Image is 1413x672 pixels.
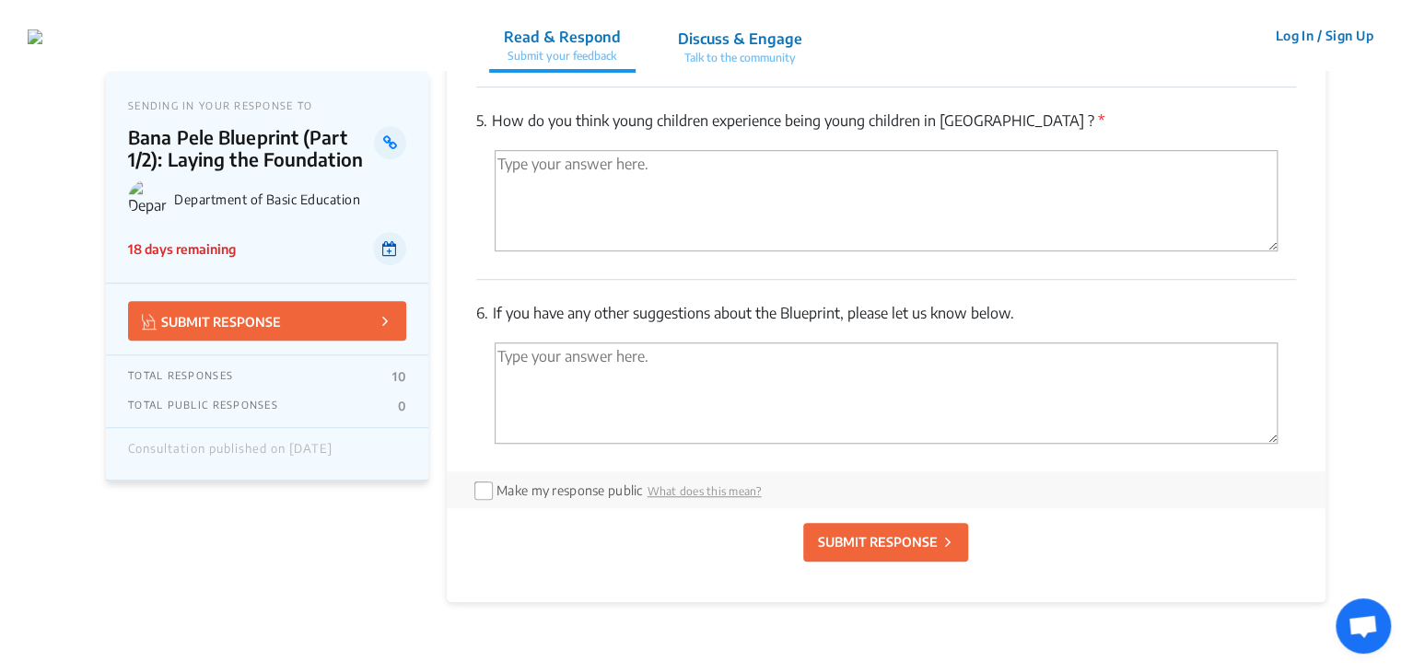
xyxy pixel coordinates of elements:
[128,126,374,170] p: Bana Pele Blueprint (Part 1/2): Laying the Foundation
[128,239,236,259] p: 18 days remaining
[398,399,406,413] p: 0
[678,50,802,66] p: Talk to the community
[504,48,621,64] p: Submit your feedback
[28,29,42,44] img: r3bhv9o7vttlwasn7lg2llmba4yf
[476,304,488,322] span: 6.
[817,532,937,551] p: SUBMIT RESPONSE
[496,482,642,498] label: Make my response public
[1263,21,1385,50] button: Log In / Sign Up
[476,110,1296,132] p: How do you think young children experience being young children in [GEOGRAPHIC_DATA] ?
[392,369,406,384] p: 10
[476,302,1296,324] p: If you have any other suggestions about the Blueprint, please let us know below.
[128,301,406,341] button: SUBMIT RESPONSE
[1336,598,1391,654] div: Open chat
[495,342,1278,444] textarea: 'Type your answer here.' | translate
[495,150,1278,251] textarea: 'Type your answer here.' | translate
[128,99,406,111] p: SENDING IN YOUR RESPONSE TO
[128,180,167,218] img: Department of Basic Education logo
[142,310,281,331] p: SUBMIT RESPONSE
[128,399,278,413] p: TOTAL PUBLIC RESPONSES
[128,442,333,466] div: Consultation published on [DATE]
[128,369,233,384] p: TOTAL RESPONSES
[142,314,157,330] img: Vector.jpg
[803,523,968,562] button: SUBMIT RESPONSE
[648,484,762,498] span: What does this mean?
[476,111,487,130] span: 5.
[174,191,406,207] p: Department of Basic Education
[678,28,802,50] p: Discuss & Engage
[504,26,621,48] p: Read & Respond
